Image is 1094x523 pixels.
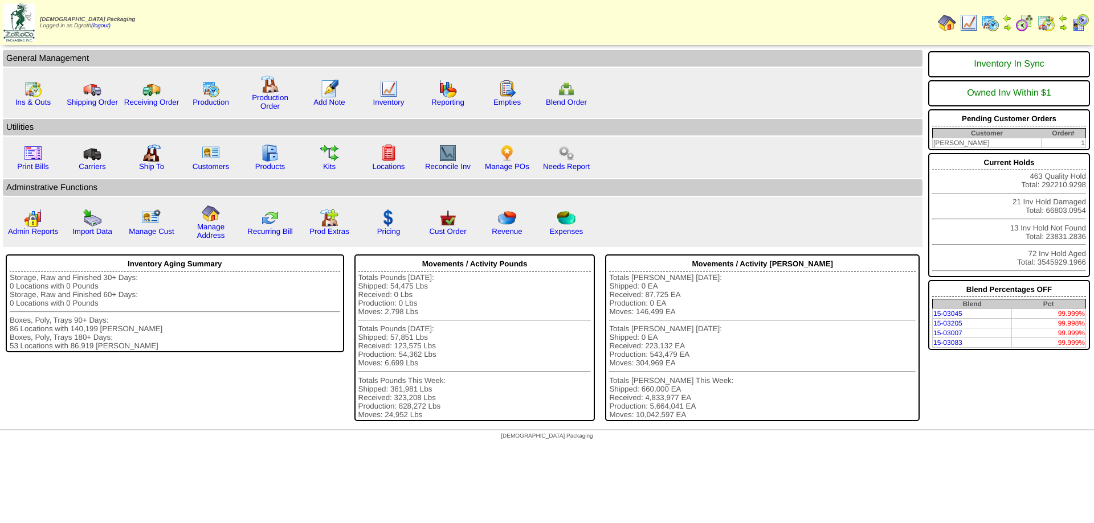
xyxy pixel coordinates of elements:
[8,227,58,236] a: Admin Reports
[255,162,285,171] a: Products
[124,98,179,106] a: Receiving Order
[261,144,279,162] img: cabinet.gif
[439,209,457,227] img: cust_order.png
[550,227,583,236] a: Expenses
[546,98,587,106] a: Blend Order
[202,80,220,98] img: calendarprod.gif
[928,153,1090,277] div: 463 Quality Hold Total: 292210.9298 21 Inv Hold Damaged Total: 66803.0954 13 Inv Hold Not Found T...
[1059,14,1068,23] img: arrowleft.gif
[261,75,279,93] img: factory.gif
[431,98,464,106] a: Reporting
[320,144,338,162] img: workflow.gif
[933,299,1012,309] th: Blend
[557,144,575,162] img: workflow.png
[67,98,118,106] a: Shipping Order
[313,98,345,106] a: Add Note
[543,162,590,171] a: Needs Report
[933,310,962,318] a: 15-03045
[24,144,42,162] img: invoice2.gif
[933,129,1042,138] th: Customer
[932,53,1086,75] div: Inventory In Sync
[3,179,922,196] td: Adminstrative Functions
[261,209,279,227] img: reconcile.gif
[377,227,401,236] a: Pricing
[501,433,593,439] span: [DEMOGRAPHIC_DATA] Packaging
[379,209,398,227] img: dollar.gif
[1041,129,1085,138] th: Order#
[498,209,516,227] img: pie_chart.png
[932,83,1086,104] div: Owned Inv Within $1
[932,112,1086,126] div: Pending Customer Orders
[1011,299,1085,309] th: Pct
[932,282,1086,297] div: Blend Percentages OFF
[439,80,457,98] img: graph.gif
[1041,138,1085,148] td: 1
[141,209,162,227] img: managecust.png
[247,227,292,236] a: Recurring Bill
[1059,23,1068,32] img: arrowright.gif
[429,227,466,236] a: Cust Order
[129,227,174,236] a: Manage Cust
[320,209,338,227] img: prodextras.gif
[24,209,42,227] img: graph2.png
[40,17,135,23] span: [DEMOGRAPHIC_DATA] Packaging
[139,162,164,171] a: Ship To
[1011,328,1085,338] td: 99.999%
[439,144,457,162] img: line_graph2.gif
[493,98,521,106] a: Empties
[1011,309,1085,319] td: 99.999%
[358,273,591,419] div: Totals Pounds [DATE]: Shipped: 54,475 Lbs Received: 0 Lbs Production: 0 Lbs Moves: 2,798 Lbs Tota...
[197,223,225,240] a: Manage Address
[142,144,161,162] img: factory2.gif
[83,144,101,162] img: truck3.gif
[373,98,405,106] a: Inventory
[557,209,575,227] img: pie_chart2.png
[10,273,340,350] div: Storage, Raw and Finished 30+ Days: 0 Locations with 0 Pounds Storage, Raw and Finished 60+ Days:...
[1003,23,1012,32] img: arrowright.gif
[933,138,1042,148] td: [PERSON_NAME]
[202,204,220,223] img: home.gif
[309,227,349,236] a: Prod Extras
[609,257,916,271] div: Movements / Activity [PERSON_NAME]
[72,227,112,236] a: Import Data
[498,80,516,98] img: workorder.gif
[91,23,111,29] a: (logout)
[485,162,529,171] a: Manage POs
[15,98,51,106] a: Ins & Outs
[323,162,336,171] a: Kits
[1071,14,1089,32] img: calendarcustomer.gif
[79,162,105,171] a: Carriers
[10,257,340,271] div: Inventory Aging Summary
[17,162,49,171] a: Print Bills
[1011,319,1085,328] td: 99.998%
[320,80,338,98] img: orders.gif
[1011,338,1085,348] td: 99.999%
[1015,14,1034,32] img: calendarblend.gif
[193,162,229,171] a: Customers
[498,144,516,162] img: po.png
[3,3,35,42] img: zoroco-logo-small.webp
[83,209,101,227] img: import.gif
[193,98,229,106] a: Production
[372,162,405,171] a: Locations
[981,14,999,32] img: calendarprod.gif
[142,80,161,98] img: truck2.gif
[83,80,101,98] img: truck.gif
[3,50,922,67] td: General Management
[932,155,1086,170] div: Current Holds
[425,162,471,171] a: Reconcile Inv
[379,80,398,98] img: line_graph.gif
[938,14,956,32] img: home.gif
[379,144,398,162] img: locations.gif
[24,80,42,98] img: calendarinout.gif
[358,257,591,271] div: Movements / Activity Pounds
[933,329,962,337] a: 15-03007
[960,14,978,32] img: line_graph.gif
[1037,14,1055,32] img: calendarinout.gif
[3,119,922,135] td: Utilities
[492,227,522,236] a: Revenue
[252,93,288,110] a: Production Order
[609,273,916,419] div: Totals [PERSON_NAME] [DATE]: Shipped: 0 EA Received: 87,725 EA Production: 0 EA Moves: 146,499 EA...
[933,339,962,347] a: 15-03083
[1003,14,1012,23] img: arrowleft.gif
